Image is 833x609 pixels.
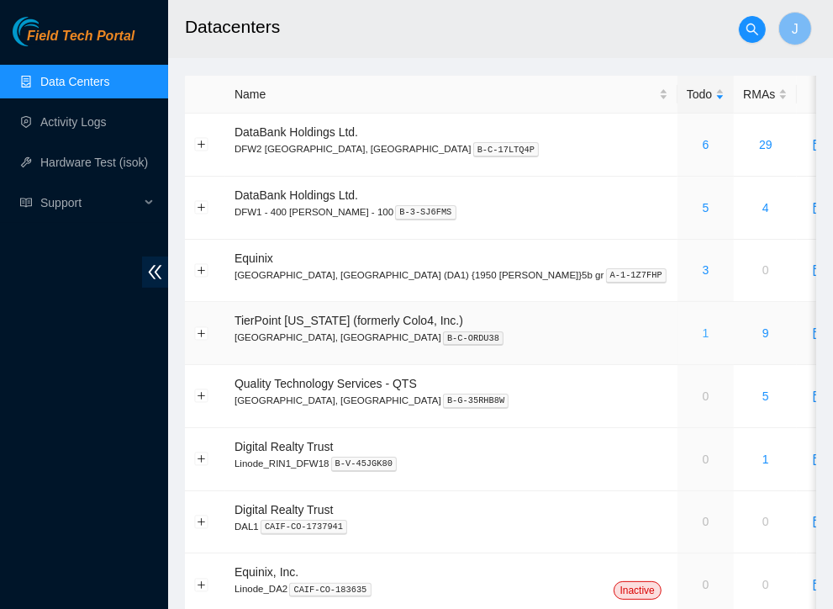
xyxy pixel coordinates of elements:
[40,156,148,169] a: Hardware Test (isok)
[807,578,832,591] span: calendar
[807,263,832,277] span: calendar
[759,138,772,151] a: 29
[289,583,371,598] kbd: CAIF-CO-183635
[606,268,667,283] kbd: A-1-1Z7FHP
[703,578,709,591] a: 0
[235,503,333,516] span: Digital Realty Trust
[806,446,833,473] button: calendar
[806,194,833,221] button: calendar
[739,16,766,43] button: search
[195,389,208,403] button: Expand row
[703,201,709,214] a: 5
[13,30,134,52] a: Akamai TechnologiesField Tech Portal
[235,519,668,534] p: DAL1
[762,578,769,591] a: 0
[235,456,668,471] p: Linode_RIN1_DFW18
[807,453,832,466] span: calendar
[806,453,833,466] a: calendar
[13,17,85,46] img: Akamai Technologies
[20,197,32,209] span: read
[235,330,668,345] p: [GEOGRAPHIC_DATA], [GEOGRAPHIC_DATA]
[762,201,769,214] a: 4
[27,29,134,45] span: Field Tech Portal
[473,142,540,157] kbd: B-C-17LTQ4P
[806,257,833,283] button: calendar
[40,75,109,88] a: Data Centers
[195,201,208,214] button: Expand row
[40,115,107,129] a: Activity Logs
[614,581,662,600] span: Inactive
[703,263,709,277] a: 3
[807,138,832,151] span: calendar
[792,19,799,40] span: J
[235,267,668,283] p: [GEOGRAPHIC_DATA], [GEOGRAPHIC_DATA] (DA1) {1950 [PERSON_NAME]}5b gr
[762,515,769,528] a: 0
[806,201,833,214] a: calendar
[235,440,333,453] span: Digital Realty Trust
[261,520,347,535] kbd: CAIF-CO-1737941
[806,515,833,528] a: calendar
[762,389,769,403] a: 5
[195,138,208,151] button: Expand row
[195,326,208,340] button: Expand row
[40,186,140,220] span: Support
[235,565,298,579] span: Equinix, Inc.
[235,314,463,327] span: TierPoint [US_STATE] (formerly Colo4, Inc.)
[806,131,833,158] button: calendar
[331,457,398,472] kbd: B-V-45JGK80
[806,571,833,598] button: calendar
[778,12,812,45] button: J
[703,515,709,528] a: 0
[806,383,833,410] button: calendar
[195,578,208,591] button: Expand row
[395,205,456,220] kbd: B-3-SJ6FMS
[235,141,668,156] p: DFW2 [GEOGRAPHIC_DATA], [GEOGRAPHIC_DATA]
[806,263,833,277] a: calendar
[806,578,833,591] a: calendar
[235,581,668,596] p: Linode_DA2
[443,394,509,409] kbd: B-G-35RHB8W
[806,320,833,347] button: calendar
[762,453,769,466] a: 1
[807,389,832,403] span: calendar
[762,326,769,340] a: 9
[703,326,709,340] a: 1
[703,138,709,151] a: 6
[195,263,208,277] button: Expand row
[235,188,358,202] span: DataBank Holdings Ltd.
[807,515,832,528] span: calendar
[235,204,668,220] p: DFW1 - 400 [PERSON_NAME] - 100
[806,326,833,340] a: calendar
[235,393,668,408] p: [GEOGRAPHIC_DATA], [GEOGRAPHIC_DATA]
[195,515,208,528] button: Expand row
[443,331,503,347] kbd: B-C-ORDU38
[807,201,832,214] span: calendar
[806,138,833,151] a: calendar
[235,252,273,265] span: Equinix
[740,23,765,36] span: search
[142,257,168,288] span: double-left
[807,326,832,340] span: calendar
[703,453,709,466] a: 0
[806,389,833,403] a: calendar
[762,263,769,277] a: 0
[235,377,417,390] span: Quality Technology Services - QTS
[703,389,709,403] a: 0
[806,508,833,535] button: calendar
[235,125,358,139] span: DataBank Holdings Ltd.
[195,453,208,466] button: Expand row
